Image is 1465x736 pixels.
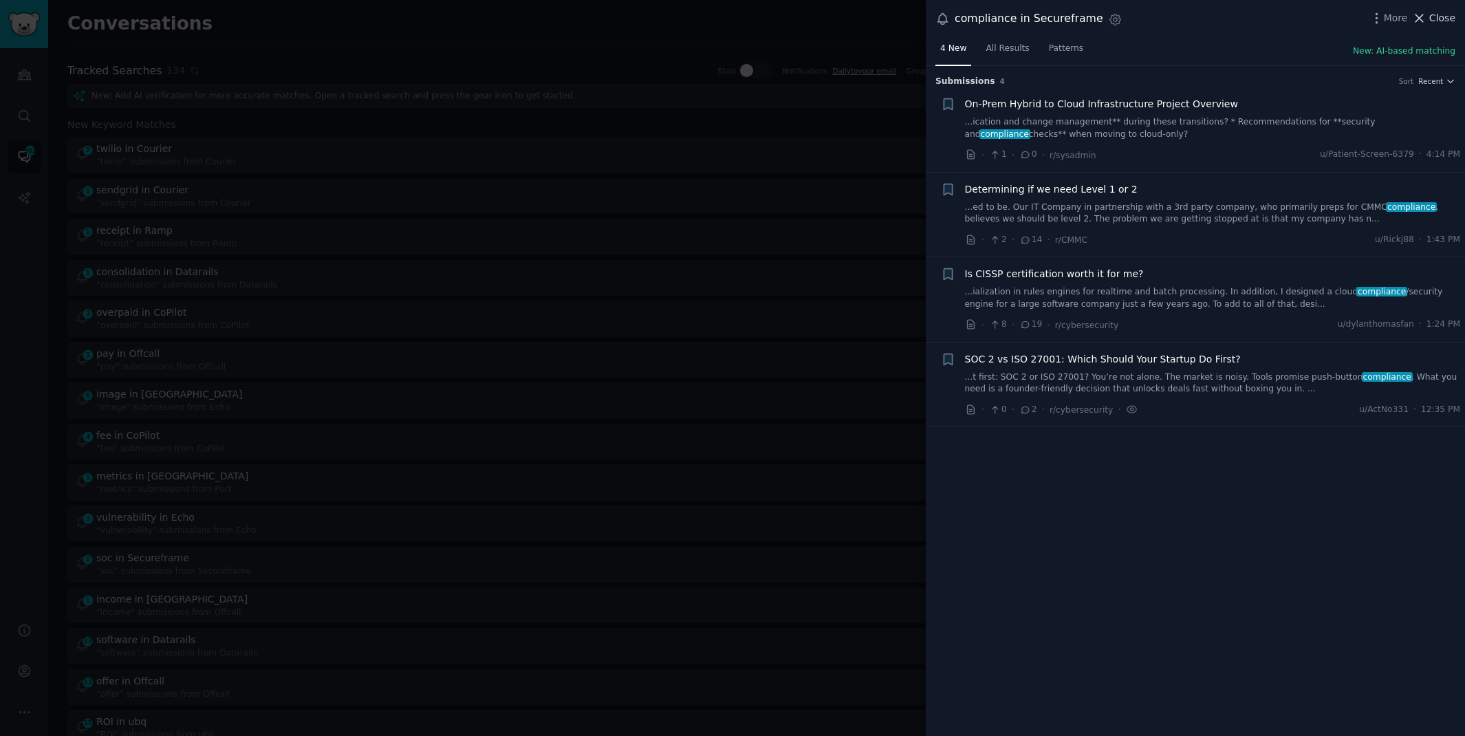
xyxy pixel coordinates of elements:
[1419,149,1422,161] span: ·
[986,43,1029,55] span: All Results
[1055,235,1087,245] span: r/CMMC
[979,129,1030,139] span: compliance
[1359,404,1409,416] span: u/ActNo331
[981,318,984,332] span: ·
[965,202,1461,226] a: ...ed to be. Our IT Company in partnership with a 3rd party company, who primarily preps for CMMC...
[1320,149,1414,161] span: u/Patient-Screen-6379
[1118,402,1120,417] span: ·
[965,116,1461,140] a: ...ication and change management** during these transitions? * Recommendations for **security and...
[1050,405,1113,415] span: r/cybersecurity
[1418,76,1455,86] button: Recent
[1399,76,1414,86] div: Sort
[935,38,971,66] a: 4 New
[1418,76,1443,86] span: Recent
[989,234,1006,246] span: 2
[1049,43,1083,55] span: Patterns
[965,267,1144,281] a: Is CISSP certification worth it for me?
[1019,318,1042,331] span: 19
[965,97,1238,111] a: On-Prem Hybrid to Cloud Infrastructure Project Overview
[1338,318,1414,331] span: u/dylanthomasfan
[1000,77,1005,85] span: 4
[1353,45,1455,58] button: New: AI-based matching
[1426,318,1460,331] span: 1:24 PM
[1426,149,1460,161] span: 4:14 PM
[940,43,966,55] span: 4 New
[981,148,984,162] span: ·
[989,318,1006,331] span: 8
[1369,11,1408,25] button: More
[1413,404,1416,416] span: ·
[1386,202,1437,212] span: compliance
[1412,11,1455,25] button: Close
[1362,372,1413,382] span: compliance
[1375,234,1414,246] span: u/Rickj88
[1019,149,1037,161] span: 0
[1019,234,1042,246] span: 14
[965,352,1241,367] a: SOC 2 vs ISO 27001: Which Should Your Startup Do First?
[981,232,984,247] span: ·
[1429,11,1455,25] span: Close
[955,10,1103,28] div: compliance in Secureframe
[1419,234,1422,246] span: ·
[1012,148,1014,162] span: ·
[1042,402,1045,417] span: ·
[1012,232,1014,247] span: ·
[1047,232,1050,247] span: ·
[989,404,1006,416] span: 0
[981,402,984,417] span: ·
[965,182,1138,197] a: Determining if we need Level 1 or 2
[1356,287,1407,296] span: compliance
[1426,234,1460,246] span: 1:43 PM
[1421,404,1460,416] span: 12:35 PM
[1012,318,1014,332] span: ·
[981,38,1034,66] a: All Results
[1047,318,1050,332] span: ·
[1384,11,1408,25] span: More
[1012,402,1014,417] span: ·
[1044,38,1088,66] a: Patterns
[1019,404,1037,416] span: 2
[935,76,995,88] span: Submission s
[965,371,1461,396] a: ...t first: SOC 2 or ISO 27001? You’re not alone. The market is noisy. Tools promise push‑buttonc...
[1055,321,1118,330] span: r/cybersecurity
[1419,318,1422,331] span: ·
[1050,151,1096,160] span: r/sysadmin
[965,286,1461,310] a: ...ialization in rules engines for realtime and batch processing. In addition, I designed a cloud...
[989,149,1006,161] span: 1
[1042,148,1045,162] span: ·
